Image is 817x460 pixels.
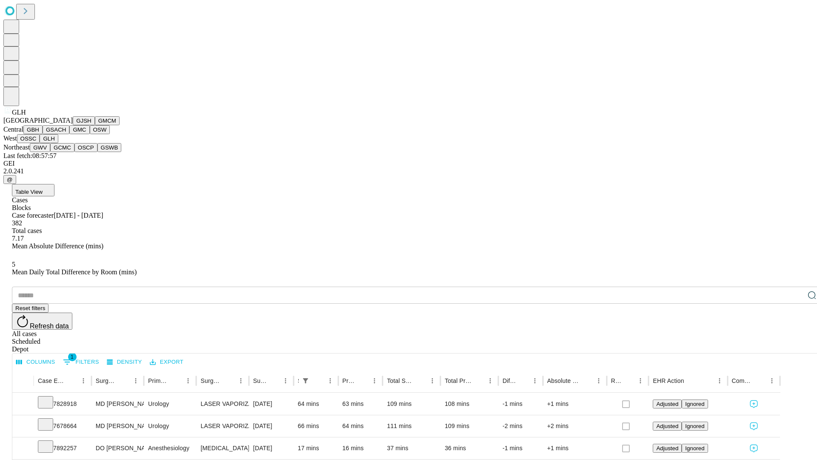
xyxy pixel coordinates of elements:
button: Expand [17,397,29,412]
button: Expand [17,441,29,456]
span: @ [7,176,13,183]
button: GSACH [43,125,69,134]
div: Comments [732,377,753,384]
span: Adjusted [656,423,678,429]
div: 37 mins [387,437,436,459]
div: -1 mins [503,393,539,415]
button: Sort [223,375,235,387]
span: Last fetch: 08:57:57 [3,152,57,159]
span: Case forecaster [12,212,54,219]
span: Table View [15,189,43,195]
span: Central [3,126,23,133]
button: Reset filters [12,304,49,313]
div: Urology [148,415,192,437]
span: Northeast [3,144,30,151]
span: 1 [68,353,77,361]
div: MD [PERSON_NAME] Md [96,393,140,415]
div: Anesthesiology [148,437,192,459]
button: Menu [182,375,194,387]
button: Select columns [14,356,57,369]
div: 108 mins [445,393,494,415]
button: OSW [90,125,110,134]
button: Menu [77,375,89,387]
div: Surgery Name [200,377,222,384]
button: Menu [130,375,142,387]
span: Ignored [685,423,704,429]
button: GMCM [95,116,120,125]
span: [GEOGRAPHIC_DATA] [3,117,73,124]
div: 66 mins [298,415,334,437]
button: Sort [268,375,280,387]
div: 36 mins [445,437,494,459]
button: Menu [369,375,380,387]
button: Adjusted [653,422,682,431]
button: Menu [593,375,605,387]
div: Total Scheduled Duration [387,377,414,384]
div: 7892257 [38,437,87,459]
div: 109 mins [387,393,436,415]
button: Ignored [682,422,708,431]
div: LASER VAPORIZATION [MEDICAL_DATA] [200,393,244,415]
button: GJSH [73,116,95,125]
button: Expand [17,419,29,434]
div: 17 mins [298,437,334,459]
button: @ [3,175,16,184]
div: Absolute Difference [547,377,580,384]
div: Primary Service [148,377,169,384]
button: GWV [30,143,50,152]
button: GCMC [50,143,74,152]
button: Menu [280,375,291,387]
button: Menu [529,375,541,387]
div: Surgeon Name [96,377,117,384]
button: Sort [685,375,697,387]
div: +1 mins [547,437,603,459]
span: Adjusted [656,445,678,451]
div: [DATE] [253,393,289,415]
button: Sort [517,375,529,387]
span: Mean Absolute Difference (mins) [12,242,103,250]
span: 7.17 [12,235,24,242]
button: Sort [581,375,593,387]
button: Sort [312,375,324,387]
span: Total cases [12,227,42,234]
div: -1 mins [503,437,539,459]
button: Sort [118,375,130,387]
div: Scheduled In Room Duration [298,377,299,384]
div: DO [PERSON_NAME] [PERSON_NAME] Do [96,437,140,459]
button: Ignored [682,400,708,408]
button: Sort [66,375,77,387]
button: Table View [12,184,54,196]
button: Density [105,356,144,369]
span: West [3,135,17,142]
div: EHR Action [653,377,684,384]
button: Menu [766,375,778,387]
div: GEI [3,160,814,167]
button: Refresh data [12,313,72,330]
button: Sort [623,375,634,387]
button: Sort [754,375,766,387]
div: [DATE] [253,415,289,437]
div: [MEDICAL_DATA] (EGD), FLEXIBLE, TRANSORAL, DIAGNOSTIC [200,437,244,459]
button: GMC [69,125,89,134]
button: Adjusted [653,400,682,408]
div: Total Predicted Duration [445,377,471,384]
button: GLH [40,134,58,143]
button: OSSC [17,134,40,143]
div: LASER VAPORIZATION [MEDICAL_DATA] [200,415,244,437]
button: Ignored [682,444,708,453]
div: MD [PERSON_NAME] Md [96,415,140,437]
span: Refresh data [30,322,69,330]
div: 7678664 [38,415,87,437]
span: Adjusted [656,401,678,407]
button: Menu [634,375,646,387]
div: Resolved in EHR [611,377,622,384]
span: 382 [12,219,22,227]
div: 7828918 [38,393,87,415]
div: Case Epic Id [38,377,65,384]
button: Menu [426,375,438,387]
span: Reset filters [15,305,45,311]
button: Menu [714,375,726,387]
button: Menu [235,375,247,387]
div: Surgery Date [253,377,267,384]
div: 111 mins [387,415,436,437]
